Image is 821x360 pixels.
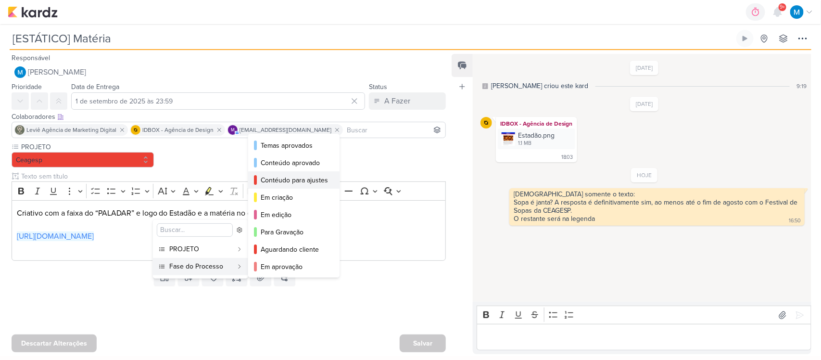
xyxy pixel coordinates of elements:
[261,141,328,151] div: Temas aprovados
[153,258,248,275] button: Fase do Processo
[169,261,233,271] div: Fase do Processo
[8,6,58,18] img: kardz.app
[561,154,573,161] div: 18:03
[17,231,94,241] a: [URL][DOMAIN_NAME]
[15,125,25,135] img: Leviê Agência de Marketing Digital
[14,66,26,78] img: MARIANA MIRANDA
[248,258,340,275] button: Em aprovação
[12,200,446,261] div: Editor editing area: main
[518,130,555,141] div: Estadão.png
[10,30,734,47] input: Kard Sem Título
[248,275,340,293] button: Com a Mari
[12,112,446,122] div: Colaboradores
[12,83,42,91] label: Prioridade
[261,175,328,185] div: Contéudo para ajustes
[369,83,387,91] label: Status
[796,82,807,90] div: 9:19
[26,126,116,134] span: Leviê Agência de Marketing Digital
[514,215,595,223] div: O restante será na legenda
[28,66,86,78] span: [PERSON_NAME]
[131,125,140,135] img: IDBOX - Agência de Design
[789,217,801,225] div: 16:50
[491,81,589,91] div: [PERSON_NAME] criou este kard
[12,152,154,167] button: Ceagesp
[514,190,800,198] div: [DEMOGRAPHIC_DATA] somente o texto:
[477,324,811,350] div: Editor editing area: main
[261,244,328,255] div: Aguardando cliente
[153,241,248,258] button: PROJETO
[261,158,328,168] div: Conteúdo aprovado
[248,206,340,223] button: Em edição
[369,92,446,110] button: A Fazer
[248,171,340,189] button: Contéudo para ajustes
[477,306,811,324] div: Editor toolbar
[261,210,328,220] div: Em edição
[261,262,328,272] div: Em aprovação
[514,198,800,215] div: Sopa é janta? A resposta é definitivamente sim, ao menos até o fim de agosto com o Festival de So...
[790,5,804,19] img: MARIANA MIRANDA
[20,142,154,152] label: PROJETO
[498,129,575,149] div: Estadão.png
[261,227,328,237] div: Para Gravação
[169,244,233,254] div: PROJETO
[12,54,50,62] label: Responsável
[142,126,214,134] span: IDBOX - Agência de Design
[261,193,328,203] div: Em criação
[240,126,331,134] span: [EMAIL_ADDRESS][DOMAIN_NAME]
[71,83,119,91] label: Data de Entrega
[498,119,575,129] div: IDBOX - Agência de Design
[12,64,446,81] button: [PERSON_NAME]
[518,140,555,147] div: 1.1 MB
[12,181,446,200] div: Editor toolbar
[71,92,365,110] input: Select a date
[228,125,238,135] div: mlegnaioli@gmail.com
[248,223,340,241] button: Para Gravação
[345,124,443,136] input: Buscar
[248,189,340,206] button: Em criação
[248,137,340,154] button: Temas aprovados
[157,223,233,237] input: Buscar...
[19,171,446,181] input: Texto sem título
[480,117,492,129] img: IDBOX - Agência de Design
[248,154,340,171] button: Conteúdo aprovado
[248,241,340,258] button: Aguardando cliente
[17,207,441,242] p: Criativo com a faixa do “PALADAR” e logo do Estadão e a matéria no centro:
[231,128,235,133] p: m
[384,95,410,107] div: A Fazer
[502,132,515,146] img: 8sgOkxrrOpZwpEX5DVvCkQI0QwLXOaAGJGrh7oqP.png
[780,3,785,11] span: 9+
[741,35,749,42] div: Ligar relógio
